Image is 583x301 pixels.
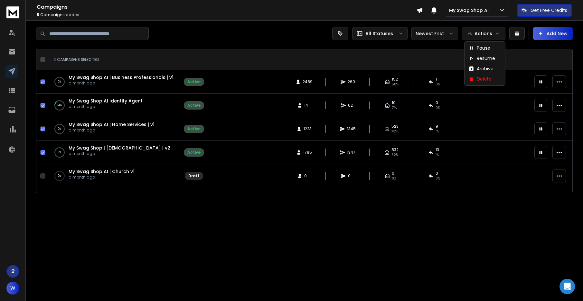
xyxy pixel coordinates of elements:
span: 523 [391,124,399,129]
h1: Campaigns [37,3,417,11]
p: 14 % [57,102,62,109]
p: a month ago [69,151,170,156]
p: Archive [477,65,494,72]
span: 832 [391,147,399,152]
span: 0 % [436,82,440,87]
div: Active [187,79,201,84]
span: 62 % [391,152,398,158]
button: Newest First [411,27,458,40]
button: Add New [533,27,573,40]
span: 1795 [303,150,312,155]
span: 10 [392,100,396,105]
div: Open Intercom Messenger [559,279,575,294]
span: 13 [436,147,439,152]
p: a month ago [69,104,143,109]
p: Pause [477,45,490,51]
span: 5 [37,12,39,17]
span: 260 [348,79,355,84]
div: Active [187,150,201,155]
p: a month ago [69,175,135,180]
div: Active [187,103,201,108]
p: Delete [477,76,492,82]
div: Draft [188,173,200,179]
p: 0 % [58,149,61,156]
span: 71 % [392,105,397,111]
p: All Statuses [365,30,393,37]
span: 1345 [347,126,356,131]
p: 0 % [58,173,61,179]
th: 4 campaigns selected [48,49,180,70]
span: 1347 [347,150,355,155]
span: 0 [392,171,394,176]
span: 0 [304,173,311,179]
span: 1223 [304,126,312,131]
div: Actions [464,41,505,86]
span: 0 % [436,105,440,111]
span: 43 % [391,129,398,134]
span: 62 [348,103,354,108]
span: 2489 [303,79,313,84]
p: Campaigns added [37,12,417,17]
p: 0 % [58,126,61,132]
span: 0% [436,176,440,181]
span: 0 [348,173,354,179]
span: My Swag Shop AI Identify Agent [69,98,143,104]
span: My Swag Shop AI | Home Services | v1 [69,121,155,128]
div: Active [187,126,201,131]
span: 1 % [436,152,439,158]
span: 9 [436,124,438,129]
button: Actions [462,27,505,40]
p: a month ago [69,128,155,133]
span: 58 % [392,82,399,87]
p: My Swag Shop AI [449,7,491,14]
p: Resume [477,55,495,62]
p: 0 % [58,79,61,85]
span: 1 [436,77,437,82]
span: W [6,282,19,295]
span: 0% [392,176,396,181]
span: My Swag Shop AI | Church v1 [69,168,135,175]
p: a month ago [69,81,174,86]
span: 0 [436,171,438,176]
span: 152 [392,77,398,82]
img: logo [6,6,19,18]
span: My Swag Shop | [DEMOGRAPHIC_DATA] | v2 [69,145,170,151]
span: My Swag Shop AI | Business Professionals | v1 [69,74,174,81]
p: Get Free Credits [531,7,567,14]
span: 14 [304,103,311,108]
span: 1 % [436,129,439,134]
span: 0 [436,100,438,105]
